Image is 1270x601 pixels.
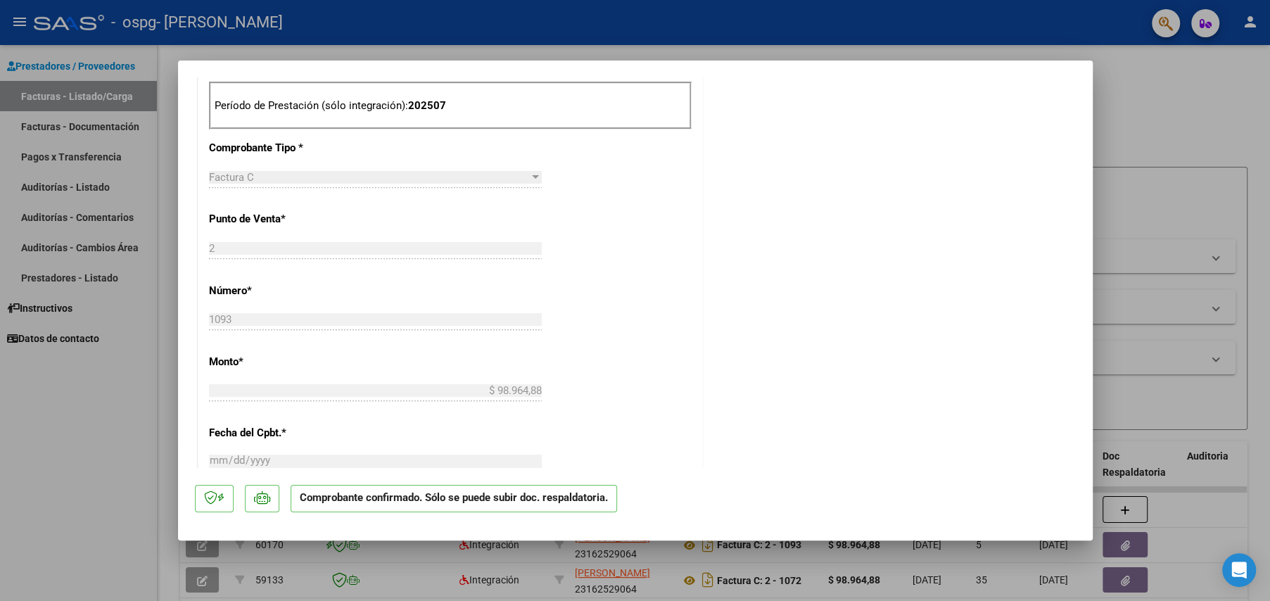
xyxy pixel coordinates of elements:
[215,98,686,114] p: Período de Prestación (sólo integración):
[209,171,254,184] span: Factura C
[1222,553,1256,587] div: Open Intercom Messenger
[209,283,354,299] p: Número
[209,425,354,441] p: Fecha del Cpbt.
[209,140,354,156] p: Comprobante Tipo *
[408,99,446,112] strong: 202507
[209,354,354,370] p: Monto
[291,485,617,512] p: Comprobante confirmado. Sólo se puede subir doc. respaldatoria.
[209,211,354,227] p: Punto de Venta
